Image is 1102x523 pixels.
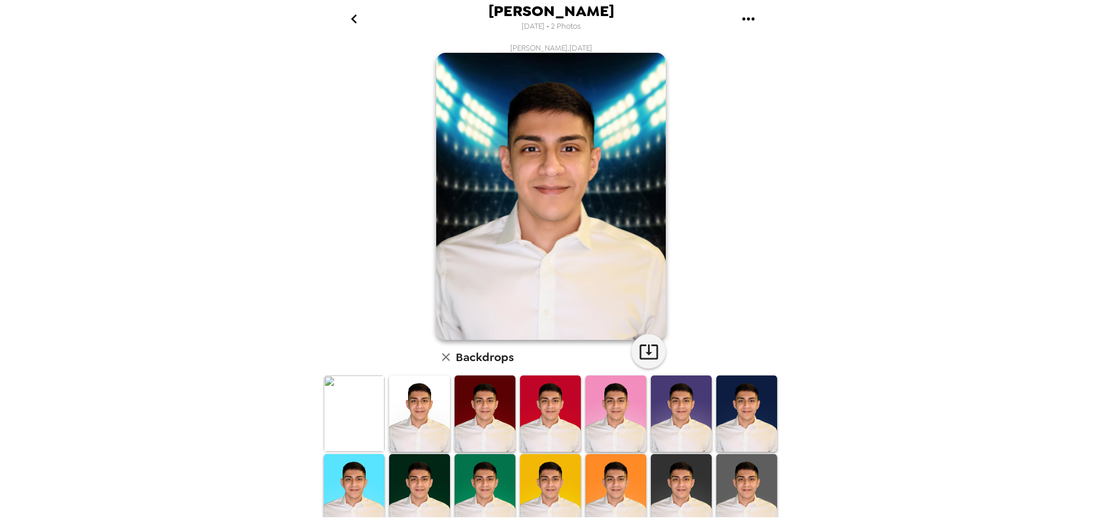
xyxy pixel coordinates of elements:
h6: Backdrops [456,348,514,366]
img: user [436,53,666,340]
span: [DATE] • 2 Photos [522,19,581,34]
img: Original [324,375,385,451]
span: [PERSON_NAME] , [DATE] [510,43,592,53]
span: [PERSON_NAME] [488,3,614,19]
